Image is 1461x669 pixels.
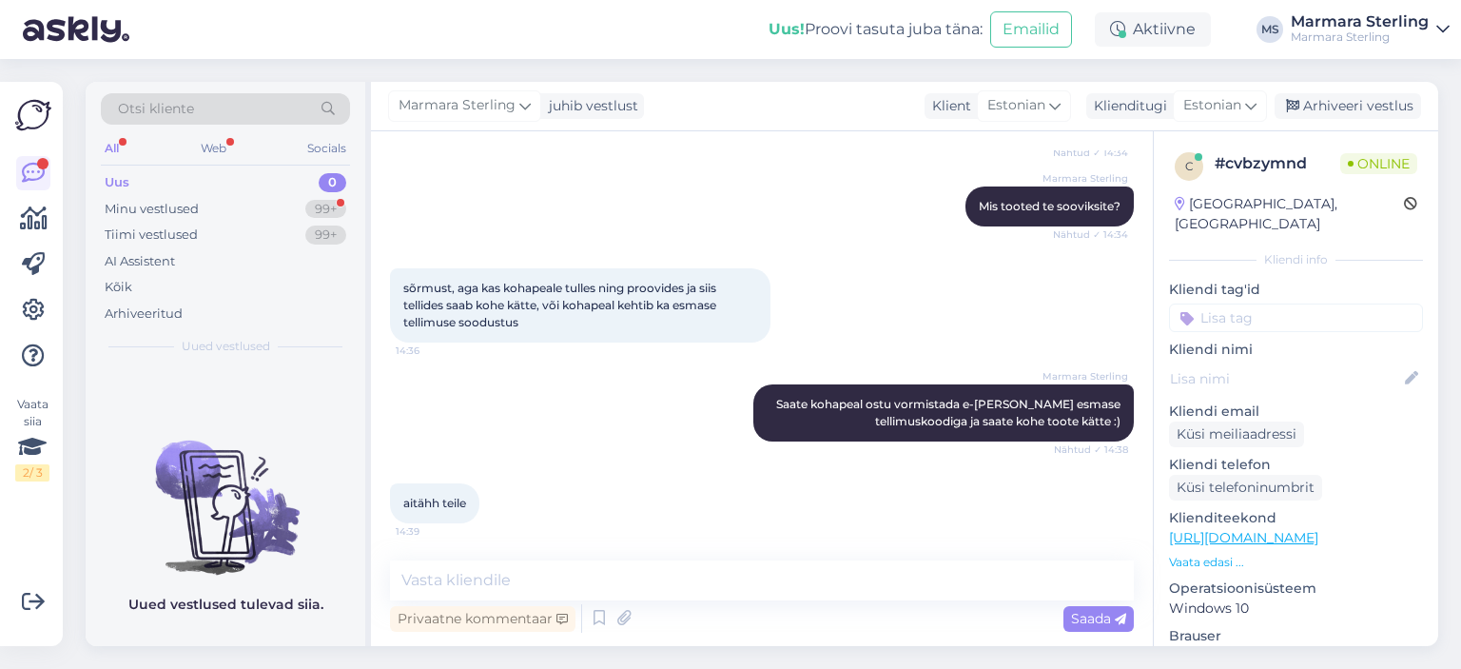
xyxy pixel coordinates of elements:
span: Marmara Sterling [1042,171,1128,186]
div: Kliendi info [1169,251,1423,268]
div: Klient [925,96,971,116]
div: Web [197,136,230,161]
div: All [101,136,123,161]
span: Saada [1071,610,1126,627]
span: Nähtud ✓ 14:34 [1053,146,1128,160]
span: Nähtud ✓ 14:38 [1054,443,1128,457]
button: Emailid [990,11,1072,48]
div: Tiimi vestlused [105,226,198,245]
div: AI Assistent [105,252,175,271]
span: c [1185,159,1194,173]
p: Klienditeekond [1169,508,1423,528]
input: Lisa nimi [1170,368,1401,389]
div: Marmara Sterling [1291,14,1429,30]
span: Saate kohapeal ostu vormistada e-[PERSON_NAME] esmase tellimuskoodiga ja saate kohe toote kätte :) [776,397,1123,428]
div: [GEOGRAPHIC_DATA], [GEOGRAPHIC_DATA] [1175,194,1404,234]
div: 0 [319,173,346,192]
p: Uued vestlused tulevad siia. [128,595,323,615]
span: Otsi kliente [118,99,194,119]
div: Klienditugi [1086,96,1167,116]
span: 14:39 [396,524,467,539]
span: Nähtud ✓ 14:34 [1053,227,1128,242]
img: No chats [86,406,365,578]
a: Marmara SterlingMarmara Sterling [1291,14,1450,45]
img: Askly Logo [15,97,51,133]
div: 99+ [305,226,346,245]
p: Windows 10 [1169,599,1423,619]
span: aitähh teile [403,496,466,510]
p: Brauser [1169,626,1423,646]
div: Minu vestlused [105,200,199,219]
div: Marmara Sterling [1291,30,1429,45]
div: 99+ [305,200,346,219]
div: Küsi meiliaadressi [1169,422,1304,447]
div: Uus [105,173,129,192]
p: Operatsioonisüsteem [1169,579,1423,599]
div: 2 / 3 [15,464,49,482]
div: Vaata siia [15,396,49,482]
input: Lisa tag [1169,304,1423,332]
a: [URL][DOMAIN_NAME] [1169,529,1318,546]
p: Kliendi email [1169,402,1423,422]
div: Proovi tasuta juba täna: [769,18,983,41]
div: Arhiveeri vestlus [1275,93,1421,119]
span: 14:36 [396,344,467,358]
p: Kliendi nimi [1169,340,1423,360]
span: Marmara Sterling [1042,369,1128,384]
div: Arhiveeritud [105,305,183,324]
span: Estonian [1183,95,1241,116]
p: Kliendi tag'id [1169,280,1423,300]
span: Marmara Sterling [399,95,516,116]
p: Kliendi telefon [1169,455,1423,475]
span: Estonian [987,95,1045,116]
span: Uued vestlused [182,338,270,355]
div: MS [1256,16,1283,43]
b: Uus! [769,20,805,38]
div: Aktiivne [1095,12,1211,47]
div: Socials [303,136,350,161]
div: # cvbzymnd [1215,152,1340,175]
div: Privaatne kommentaar [390,606,575,632]
div: Kõik [105,278,132,297]
span: Mis tooted te sooviksite? [979,199,1120,213]
p: Vaata edasi ... [1169,554,1423,571]
span: Online [1340,153,1417,174]
div: juhib vestlust [541,96,638,116]
div: Küsi telefoninumbrit [1169,475,1322,501]
span: sõrmust, aga kas kohapeale tulles ning proovides ja siis tellides saab kohe kätte, või kohapeal k... [403,281,719,329]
